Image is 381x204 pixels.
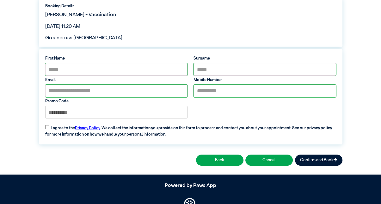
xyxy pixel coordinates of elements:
[245,155,293,166] button: Cancel
[39,183,342,189] h5: Powered by Paws App
[196,155,243,166] button: Back
[45,125,49,129] input: I agree to thePrivacy Policy. We collect the information you provide on this form to process and ...
[194,55,336,61] label: Surname
[75,126,100,130] a: Privacy Policy
[45,77,187,83] label: Email
[45,3,336,9] label: Booking Details
[45,24,80,29] span: [DATE] 11:20 AM
[295,155,342,166] button: Confirm and Book
[42,121,339,137] label: I agree to the . We collect the information you provide on this form to process and contact you a...
[45,12,116,17] span: [PERSON_NAME] - Vaccination
[45,35,122,41] span: Greencross [GEOGRAPHIC_DATA]
[194,77,336,83] label: Mobile Number
[45,55,187,61] label: First Name
[45,98,187,104] label: Promo Code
